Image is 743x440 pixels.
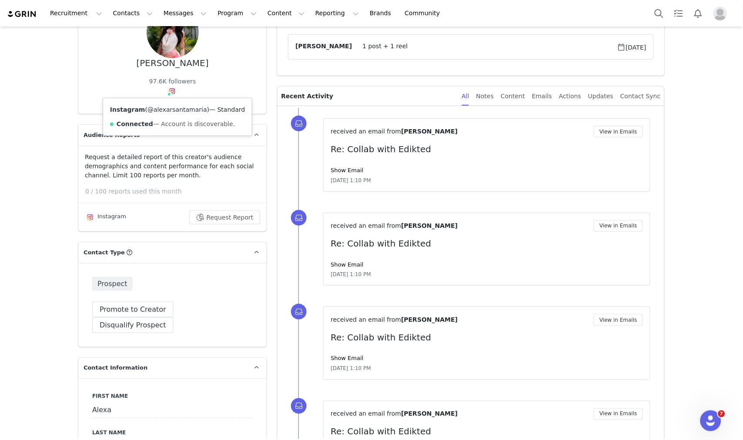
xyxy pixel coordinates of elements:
button: View in Emails [594,314,643,326]
p: 0 / 100 reports used this month [85,187,267,196]
label: First Name [92,393,253,400]
span: [PERSON_NAME] [401,316,458,323]
button: Content [262,3,310,23]
span: received an email from [331,128,401,135]
button: Notifications [689,3,708,23]
img: instagram.svg [87,214,94,221]
span: Audience Reports [84,131,140,140]
span: Contact Type [84,248,125,257]
button: Reporting [310,3,364,23]
span: — Standard [209,106,245,113]
p: Re: Collab with Edikted [331,331,643,344]
p: Re: Collab with Edikted [331,143,643,156]
p: Request a detailed report of this creator's audience demographics and content performance for eac... [85,153,260,180]
iframe: Intercom live chat [700,410,721,431]
a: @alexarsantamaria [147,106,207,113]
button: Search [649,3,669,23]
p: Re: Collab with Edikted [331,237,643,250]
span: [DATE] 1:10 PM [331,270,371,278]
div: Actions [559,87,581,106]
span: received an email from [331,222,401,229]
div: Instagram [85,212,126,223]
a: Tasks [669,3,688,23]
a: Show Email [331,355,363,362]
div: Updates [588,87,613,106]
div: All [462,87,469,106]
span: received an email from [331,316,401,323]
strong: Instagram [110,106,145,113]
button: Recruitment [45,3,107,23]
p: Recent Activity [281,87,455,106]
div: [PERSON_NAME] [137,58,209,68]
button: View in Emails [594,408,643,420]
div: Contact Sync [620,87,661,106]
span: [DATE] 1:10 PM [331,177,371,184]
strong: Connected [117,120,153,127]
a: Brands [365,3,399,23]
span: [PERSON_NAME] [401,222,458,229]
span: [PERSON_NAME] [401,128,458,135]
a: Show Email [331,261,363,268]
img: instagram.svg [169,88,176,95]
button: View in Emails [594,220,643,232]
div: 97.6K followers [149,77,196,86]
button: Profile [708,7,736,20]
a: Community [400,3,449,23]
span: Contact Information [84,364,147,373]
a: Show Email [331,167,363,173]
div: Content [501,87,525,106]
span: 1 post + 1 reel [352,42,617,52]
div: Emails [532,87,552,106]
div: Notes [476,87,494,106]
span: received an email from [331,410,401,417]
button: Program [212,3,262,23]
img: grin logo [7,10,37,18]
span: — Account is discoverable. [153,120,235,127]
button: Messages [158,3,212,23]
button: Request Report [189,210,261,224]
button: Promote to Creator [92,302,174,317]
span: 7 [718,410,725,417]
button: Contacts [108,3,158,23]
span: [DATE] 1:10 PM [331,365,371,373]
label: Last Name [92,429,253,437]
span: ( ) [145,106,209,113]
span: [PERSON_NAME] [401,410,458,417]
img: 8a697d27-7b29-4abe-bf84-d7bcfd920b7b.jpg [147,6,199,58]
span: Prospect [92,277,133,291]
p: Re: Collab with Edikted [331,425,643,438]
span: [DATE] [617,42,646,52]
button: View in Emails [594,126,643,137]
span: [PERSON_NAME] [295,42,352,52]
button: Disqualify Prospect [92,317,174,333]
img: placeholder-profile.jpg [713,7,727,20]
